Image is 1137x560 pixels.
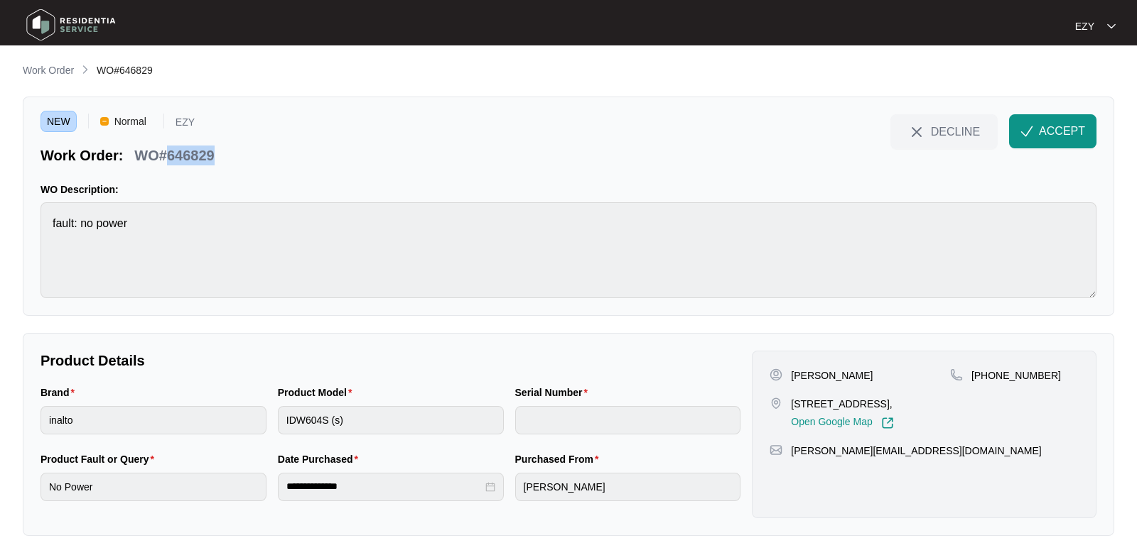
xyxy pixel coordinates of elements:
[770,444,782,456] img: map-pin
[41,182,1096,197] p: WO Description:
[41,351,740,370] p: Product Details
[515,473,741,501] input: Purchased From
[41,146,123,165] p: Work Order:
[791,397,893,411] p: [STREET_ADDRESS],
[176,117,195,132] p: EZY
[791,444,1041,458] p: [PERSON_NAME][EMAIL_ADDRESS][DOMAIN_NAME]
[770,368,782,381] img: user-pin
[23,63,74,77] p: Work Order
[971,368,1061,383] p: [PHONE_NUMBER]
[950,368,963,381] img: map-pin
[41,473,266,501] input: Product Fault or Query
[286,479,483,494] input: Date Purchased
[890,114,998,148] button: close-IconDECLINE
[278,452,364,466] label: Date Purchased
[41,385,80,400] label: Brand
[1075,19,1094,33] p: EZY
[791,417,893,429] a: Open Google Map
[41,202,1096,298] textarea: fault: no power
[770,397,782,410] img: map-pin
[134,146,214,165] p: WO#646829
[1039,123,1085,140] span: ACCEPT
[21,4,121,46] img: residentia service logo
[100,117,109,126] img: Vercel Logo
[1020,125,1033,138] img: check-Icon
[41,111,77,132] span: NEW
[515,406,741,434] input: Serial Number
[515,385,593,400] label: Serial Number
[20,63,77,79] a: Work Order
[41,406,266,434] input: Brand
[515,452,605,466] label: Purchased From
[1107,23,1116,30] img: dropdown arrow
[791,368,873,383] p: [PERSON_NAME]
[931,123,980,139] span: DECLINE
[1009,114,1096,148] button: check-IconACCEPT
[908,123,925,141] img: close-Icon
[41,452,160,466] label: Product Fault or Query
[97,65,153,76] span: WO#646829
[80,64,91,75] img: chevron-right
[278,385,358,400] label: Product Model
[881,417,894,429] img: Link-External
[109,111,152,132] span: Normal
[278,406,504,434] input: Product Model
